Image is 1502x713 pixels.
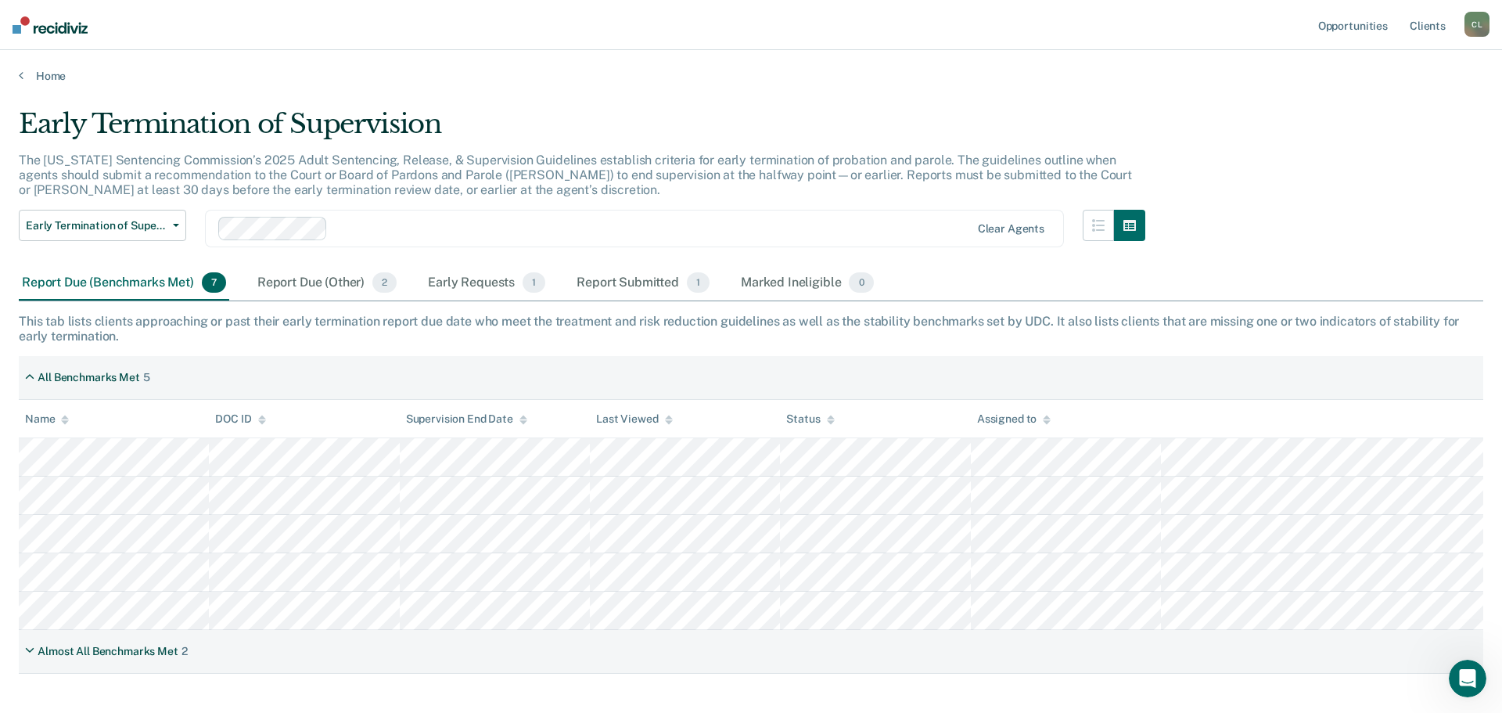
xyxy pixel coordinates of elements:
div: Supervision End Date [406,412,527,426]
div: Report Due (Other)2 [254,266,400,301]
div: Clear agents [978,222,1044,236]
p: The [US_STATE] Sentencing Commission’s 2025 Adult Sentencing, Release, & Supervision Guidelines e... [19,153,1132,197]
div: Report Due (Benchmarks Met)7 [19,266,229,301]
span: 7 [202,272,226,293]
span: 2 [372,272,397,293]
div: 5 [143,371,150,384]
div: Almost All Benchmarks Met2 [19,639,194,664]
div: Early Requests1 [425,266,548,301]
div: 2 [181,645,188,658]
div: DOC ID [215,412,265,426]
div: Status [786,412,834,426]
div: C L [1464,12,1489,37]
div: This tab lists clients approaching or past their early termination report due date who meet the t... [19,314,1483,344]
div: Almost All Benchmarks Met [38,645,178,658]
div: All Benchmarks Met [38,371,139,384]
span: 1 [687,272,710,293]
div: Early Termination of Supervision [19,108,1145,153]
div: Name [25,412,69,426]
button: CL [1464,12,1489,37]
div: Assigned to [977,412,1051,426]
img: Recidiviz [13,16,88,34]
div: All Benchmarks Met5 [19,365,156,391]
div: Report Submitted1 [573,266,713,301]
div: Marked Ineligible0 [738,266,877,301]
div: Last Viewed [596,412,672,426]
span: Early Termination of Supervision [26,219,167,232]
a: Home [19,69,1483,83]
button: Early Termination of Supervision [19,210,186,241]
iframe: Intercom live chat [1449,660,1486,697]
span: 0 [849,272,873,293]
span: 1 [523,272,545,293]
